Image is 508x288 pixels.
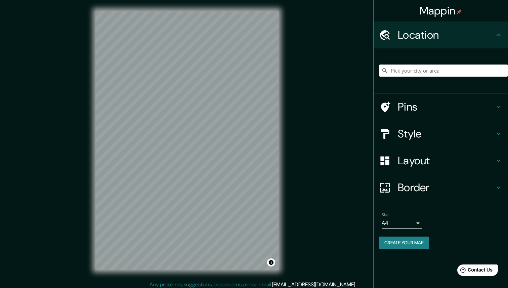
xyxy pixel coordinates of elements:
button: Toggle attribution [267,258,275,266]
div: Layout [374,147,508,174]
canvas: Map [95,11,279,270]
div: Border [374,174,508,201]
button: Create your map [379,237,429,249]
h4: Location [398,28,495,42]
h4: Border [398,181,495,194]
h4: Layout [398,154,495,167]
input: Pick your city or area [379,65,508,77]
h4: Pins [398,100,495,114]
div: Location [374,22,508,48]
h4: Style [398,127,495,140]
img: pin-icon.png [457,9,462,14]
div: A4 [382,218,422,229]
a: [EMAIL_ADDRESS][DOMAIN_NAME] [272,281,355,288]
div: Pins [374,93,508,120]
iframe: Help widget launcher [448,262,501,281]
div: Style [374,120,508,147]
h4: Mappin [420,4,462,17]
label: Size [382,212,389,218]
